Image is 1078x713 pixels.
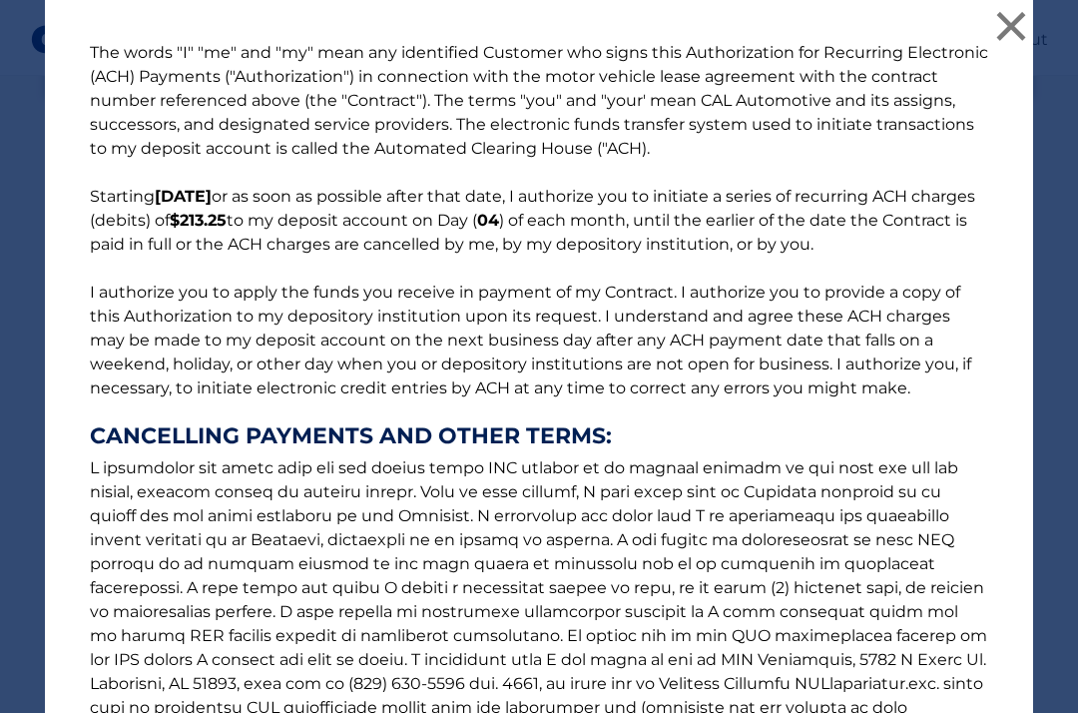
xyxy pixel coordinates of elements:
[991,6,1031,46] button: ×
[477,211,499,230] b: 04
[170,211,227,230] b: $213.25
[155,187,212,206] b: [DATE]
[90,424,988,448] strong: CANCELLING PAYMENTS AND OTHER TERMS:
